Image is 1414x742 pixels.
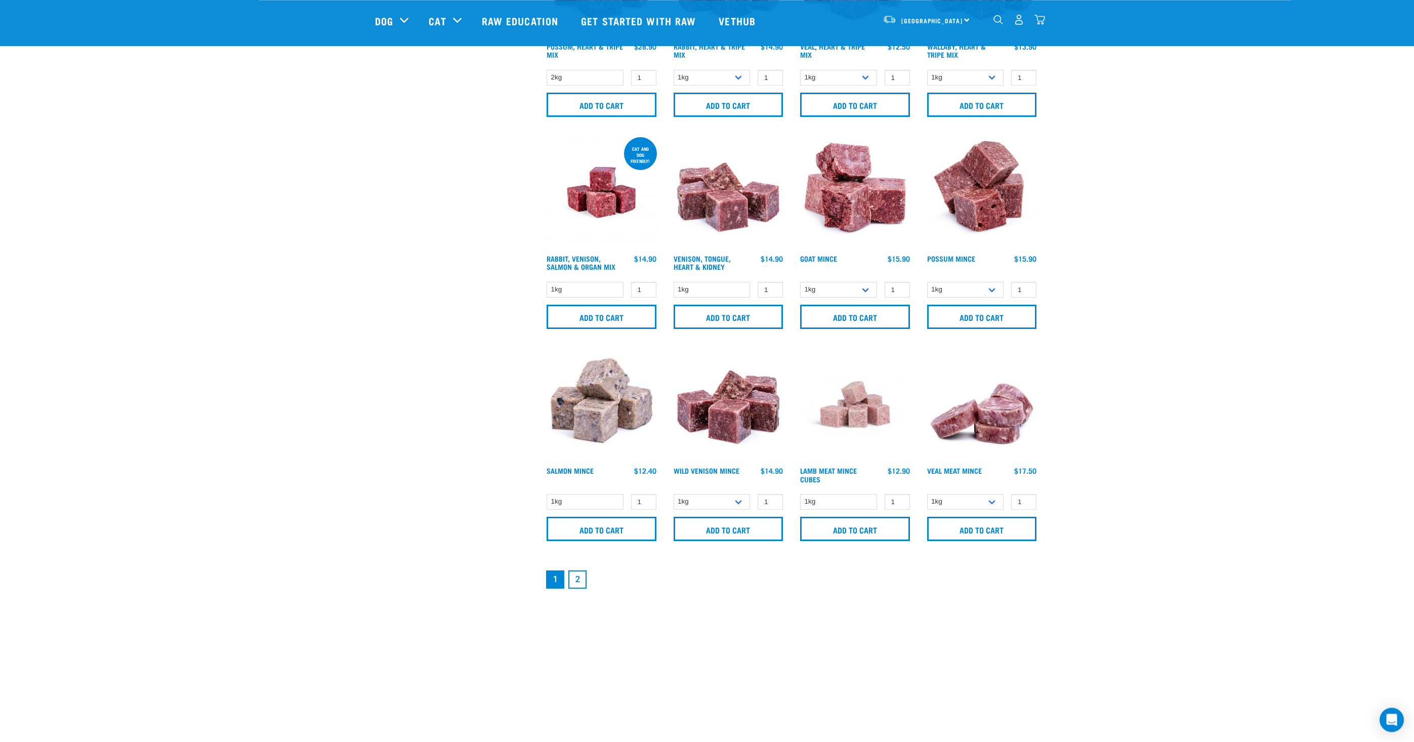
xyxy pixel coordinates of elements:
input: 1 [631,494,656,510]
input: Add to cart [674,305,783,329]
a: Veal Meat Mince [927,469,982,472]
input: 1 [885,70,910,86]
div: $14.90 [761,255,783,263]
img: 1077 Wild Goat Mince 01 [798,135,912,250]
img: home-icon-1@2x.png [993,15,1003,24]
input: Add to cart [547,517,656,541]
input: 1 [885,282,910,298]
input: Add to cart [674,517,783,541]
input: Add to cart [927,93,1037,117]
input: Add to cart [800,305,910,329]
a: Salmon Mince [547,469,594,472]
a: Raw Education [472,1,571,41]
a: Lamb Meat Mince Cubes [800,469,857,480]
input: Add to cart [674,93,783,117]
div: Cat and dog friendly! [624,141,657,169]
input: 1 [758,282,783,298]
div: $17.50 [1014,467,1036,475]
div: $12.90 [888,467,910,475]
div: $15.90 [888,255,910,263]
img: van-moving.png [883,15,896,24]
div: $15.90 [1014,255,1036,263]
input: 1 [758,494,783,510]
input: 1 [1011,282,1036,298]
a: Venison, Tongue, Heart & Kidney [674,257,731,268]
img: home-icon@2x.png [1034,14,1045,25]
img: Lamb Meat Mince [798,347,912,462]
div: $12.50 [888,43,910,51]
div: $13.90 [1014,43,1036,51]
div: $14.90 [634,255,656,263]
div: $12.40 [634,467,656,475]
a: Cat [429,13,446,28]
a: Goto page 2 [568,570,587,589]
img: Rabbit Venison Salmon Organ 1688 [544,135,659,250]
span: [GEOGRAPHIC_DATA] [901,19,963,22]
img: Pile Of Cubed Wild Venison Mince For Pets [671,347,786,462]
a: Page 1 [546,570,564,589]
input: Add to cart [800,517,910,541]
a: Possum Mince [927,257,975,260]
div: $28.90 [634,43,656,51]
input: 1 [1011,70,1036,86]
a: Rabbit, Venison, Salmon & Organ Mix [547,257,615,268]
input: Add to cart [547,93,656,117]
input: 1 [631,282,656,298]
img: 1141 Salmon Mince 01 [544,347,659,462]
a: Dog [375,13,393,28]
a: Get started with Raw [571,1,709,41]
input: 1 [1011,494,1036,510]
div: $14.90 [761,43,783,51]
a: Vethub [709,1,768,41]
div: $14.90 [761,467,783,475]
input: Add to cart [800,93,910,117]
img: user.png [1014,14,1024,25]
input: 1 [885,494,910,510]
nav: pagination [544,568,1039,591]
input: Add to cart [927,305,1037,329]
a: Wild Venison Mince [674,469,739,472]
img: 1102 Possum Mince 01 [925,135,1039,250]
img: Pile Of Cubed Venison Tongue Mix For Pets [671,135,786,250]
div: Open Intercom Messenger [1380,708,1404,732]
img: 1160 Veal Meat Mince Medallions 01 [925,347,1039,462]
input: Add to cart [547,305,656,329]
input: 1 [758,70,783,86]
input: 1 [631,70,656,86]
a: Goat Mince [800,257,837,260]
input: Add to cart [927,517,1037,541]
